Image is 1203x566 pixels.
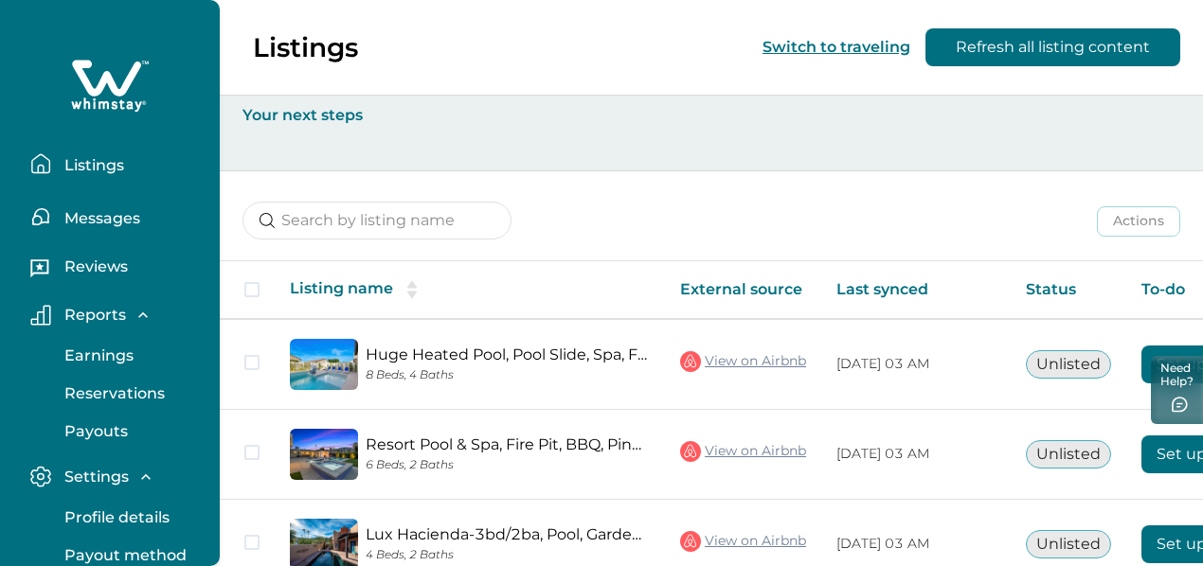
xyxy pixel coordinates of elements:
button: Unlisted [1026,350,1111,379]
a: Huge Heated Pool, Pool Slide, Spa, Fire Pit, Games [366,345,650,363]
p: 4 Beds, 2 Baths [366,548,650,562]
button: Switch to traveling [763,38,910,56]
p: Payout method [59,546,187,565]
button: Actions [1097,206,1180,237]
img: propertyImage_Huge Heated Pool, Pool Slide, Spa, Fire Pit, Games [290,339,358,390]
p: 6 Beds, 2 Baths [366,458,650,472]
button: Refresh all listing content [925,28,1180,66]
button: Payouts [44,413,218,451]
th: Last synced [821,261,1011,319]
div: Reports [30,337,205,451]
a: View on Airbnb [680,349,806,374]
p: Settings [59,468,129,486]
p: Reports [59,306,126,325]
p: Reviews [59,257,128,276]
button: Messages [30,198,205,236]
button: Unlisted [1026,530,1111,558]
p: Payouts [59,422,128,441]
p: [DATE] 03 AM [836,535,996,554]
button: Reservations [44,375,218,413]
a: View on Airbnb [680,529,806,554]
p: [DATE] 03 AM [836,355,996,374]
a: Resort Pool & Spa, Fire Pit, BBQ, Ping Pong [366,435,650,453]
button: sorting [393,280,431,299]
button: Listings [30,145,205,183]
button: Unlisted [1026,440,1111,469]
a: Lux Hacienda-3bd/2ba, Pool, Garden, & Views [366,525,650,543]
button: Earnings [44,337,218,375]
button: Reports [30,305,205,326]
p: Listings [253,31,358,63]
p: Earnings [59,346,134,365]
p: Profile details [59,508,170,527]
a: View on Airbnb [680,439,806,464]
th: External source [665,261,821,319]
input: Search by listing name [242,202,512,239]
img: propertyImage_Resort Pool & Spa, Fire Pit, BBQ, Ping Pong [290,429,358,480]
p: Your next steps [242,106,1180,125]
button: Reviews [30,251,205,289]
th: Listing name [275,261,665,319]
p: [DATE] 03 AM [836,445,996,464]
button: Profile details [44,499,218,537]
button: Settings [30,466,205,487]
p: Reservations [59,384,165,403]
p: 8 Beds, 4 Baths [366,368,650,382]
p: Messages [59,209,140,228]
th: Status [1011,261,1126,319]
p: Listings [59,156,124,175]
